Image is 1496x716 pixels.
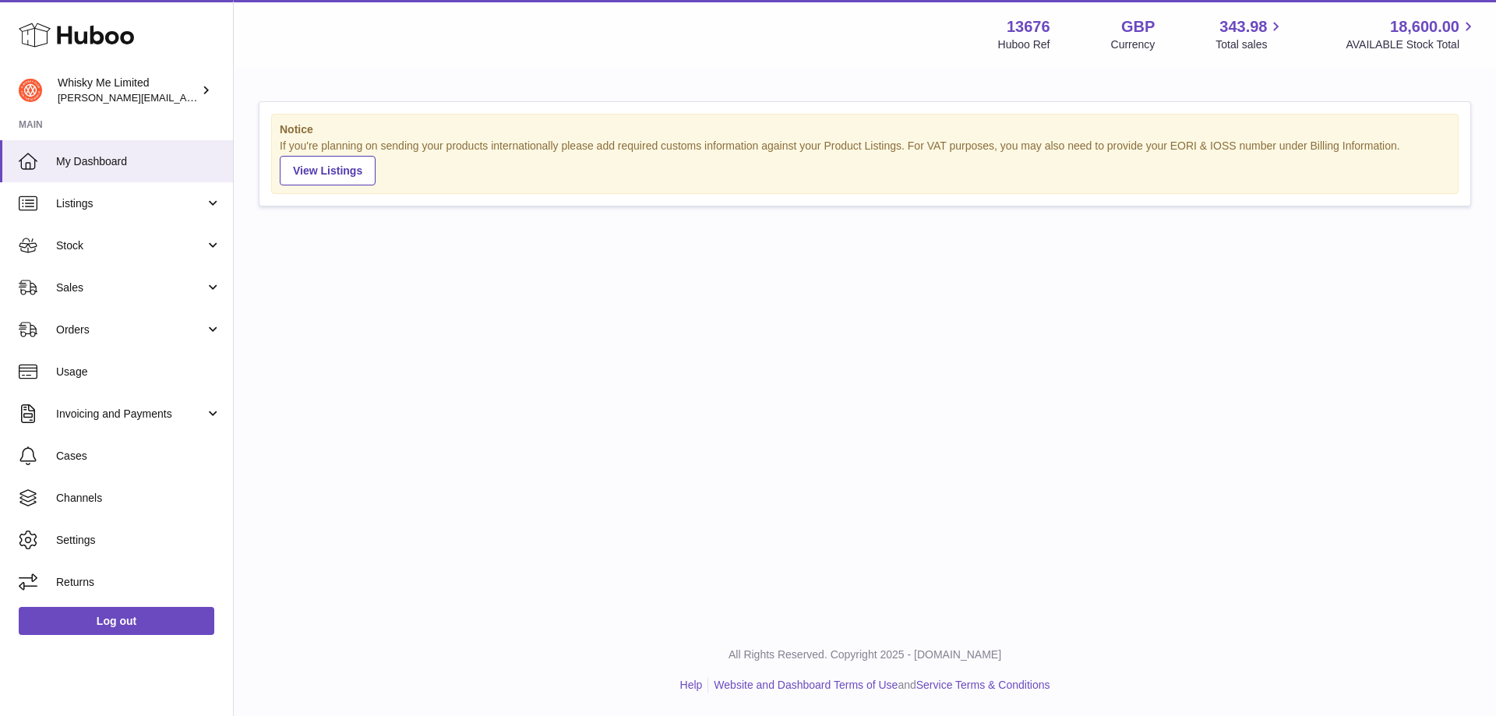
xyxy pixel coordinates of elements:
[56,365,221,379] span: Usage
[1346,37,1477,52] span: AVAILABLE Stock Total
[19,607,214,635] a: Log out
[280,139,1450,185] div: If you're planning on sending your products internationally please add required customs informati...
[680,679,703,691] a: Help
[1219,16,1267,37] span: 343.98
[1215,16,1285,52] a: 343.98 Total sales
[1390,16,1459,37] span: 18,600.00
[58,91,312,104] span: [PERSON_NAME][EMAIL_ADDRESS][DOMAIN_NAME]
[56,323,205,337] span: Orders
[19,79,42,102] img: frances@whiskyshop.com
[708,678,1050,693] li: and
[56,491,221,506] span: Channels
[56,280,205,295] span: Sales
[1007,16,1050,37] strong: 13676
[1215,37,1285,52] span: Total sales
[1346,16,1477,52] a: 18,600.00 AVAILABLE Stock Total
[58,76,198,105] div: Whisky Me Limited
[1111,37,1156,52] div: Currency
[280,122,1450,137] strong: Notice
[246,647,1484,662] p: All Rights Reserved. Copyright 2025 - [DOMAIN_NAME]
[56,449,221,464] span: Cases
[56,154,221,169] span: My Dashboard
[56,407,205,421] span: Invoicing and Payments
[56,238,205,253] span: Stock
[916,679,1050,691] a: Service Terms & Conditions
[56,575,221,590] span: Returns
[1121,16,1155,37] strong: GBP
[56,196,205,211] span: Listings
[56,533,221,548] span: Settings
[280,156,376,185] a: View Listings
[998,37,1050,52] div: Huboo Ref
[714,679,898,691] a: Website and Dashboard Terms of Use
